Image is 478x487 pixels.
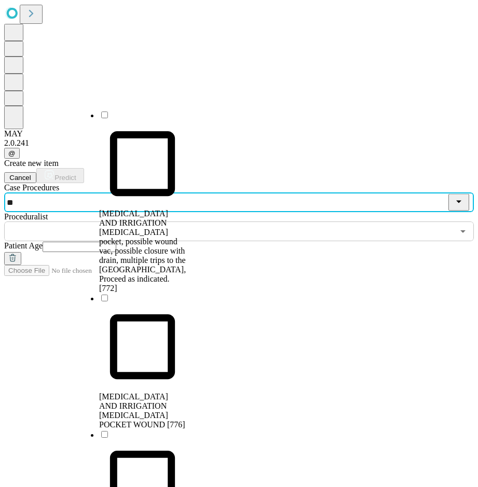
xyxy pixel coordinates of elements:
button: Open [456,224,470,239]
span: Predict [54,174,76,182]
div: 2.0.241 [4,138,474,148]
div: MAY [4,129,474,138]
button: @ [4,148,20,159]
span: [MEDICAL_DATA] AND IRRIGATION [MEDICAL_DATA] pocket, possible wound vac, possible closure with dr... [99,209,186,293]
span: Scheduled Procedure [4,183,59,192]
button: Close [448,194,469,211]
button: Predict [36,168,84,183]
span: Patient Age [4,241,43,250]
span: Proceduralist [4,212,48,221]
button: Cancel [4,172,36,183]
span: [MEDICAL_DATA] AND IRRIGATION [MEDICAL_DATA] POCKET WOUND [776] [99,392,185,429]
span: Create new item [4,159,59,168]
span: Cancel [9,174,31,182]
span: @ [8,149,16,157]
